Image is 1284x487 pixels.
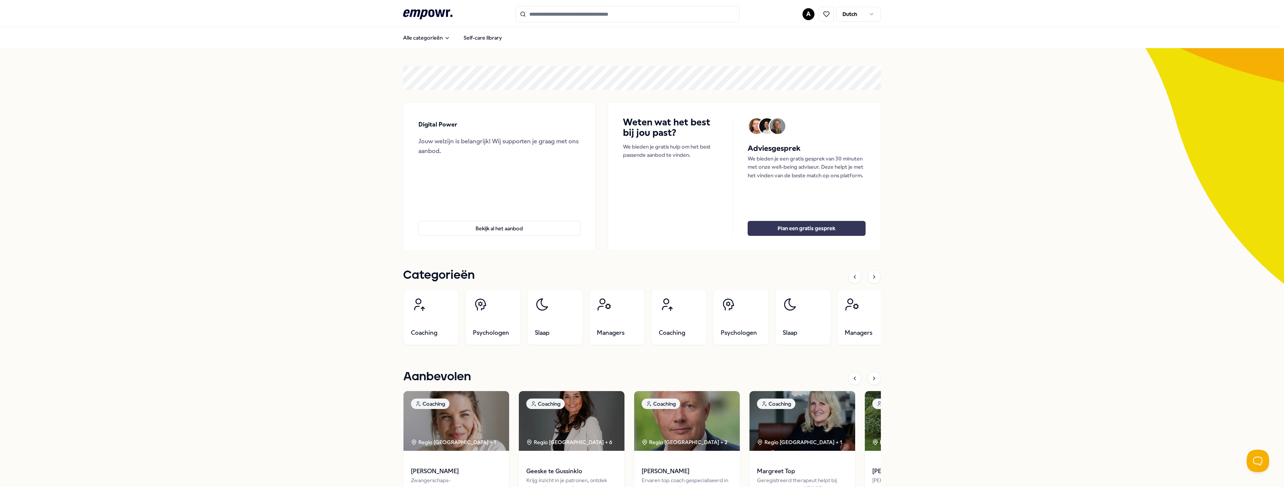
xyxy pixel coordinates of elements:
[1247,450,1269,472] iframe: Help Scout Beacon - Open
[845,328,872,337] span: Managers
[403,391,509,451] img: package image
[526,466,617,476] span: Geeske te Gussinklo
[775,289,831,345] a: Slaap
[418,221,580,236] button: Bekijk al het aanbod
[465,289,521,345] a: Psychologen
[659,328,685,337] span: Coaching
[403,266,475,285] h1: Categorieën
[418,137,580,156] div: Jouw welzijn is belangrijk! Wij supporten je graag met ons aanbod.
[526,438,612,446] div: Regio [GEOGRAPHIC_DATA] + 6
[749,118,764,134] img: Avatar
[748,143,866,154] h5: Adviesgesprek
[748,154,866,179] p: We bieden je een gratis gesprek van 30 minuten met onze well-being adviseur. Deze helpt je met he...
[397,30,508,45] nav: Main
[642,399,680,409] div: Coaching
[458,30,508,45] a: Self-care library
[642,466,732,476] span: [PERSON_NAME]
[757,466,848,476] span: Margreet Top
[749,391,855,451] img: package image
[634,391,740,451] img: package image
[837,289,893,345] a: Managers
[748,221,866,236] button: Plan een gratis gesprek
[802,8,814,20] button: A
[757,438,842,446] div: Regio [GEOGRAPHIC_DATA] + 1
[872,466,963,476] span: [PERSON_NAME]
[589,289,645,345] a: Managers
[757,399,795,409] div: Coaching
[403,368,471,386] h1: Aanbevolen
[527,289,583,345] a: Slaap
[623,117,717,138] h4: Weten wat het best bij jou past?
[597,328,624,337] span: Managers
[713,289,769,345] a: Psychologen
[623,143,717,159] p: We bieden je gratis hulp om het best passende aanbod te vinden.
[651,289,707,345] a: Coaching
[403,289,459,345] a: Coaching
[519,391,624,451] img: package image
[642,438,727,446] div: Regio [GEOGRAPHIC_DATA] + 2
[473,328,509,337] span: Psychologen
[770,118,785,134] img: Avatar
[783,328,797,337] span: Slaap
[872,438,957,446] div: Regio [GEOGRAPHIC_DATA] + 1
[411,438,496,446] div: Regio [GEOGRAPHIC_DATA] + 1
[535,328,549,337] span: Slaap
[411,328,437,337] span: Coaching
[411,399,449,409] div: Coaching
[418,120,457,129] p: Digital Power
[721,328,757,337] span: Psychologen
[526,399,565,409] div: Coaching
[872,399,911,409] div: Coaching
[411,466,502,476] span: [PERSON_NAME]
[418,209,580,236] a: Bekijk al het aanbod
[515,6,739,22] input: Search for products, categories or subcategories
[865,391,970,451] img: package image
[397,30,456,45] button: Alle categorieën
[759,118,775,134] img: Avatar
